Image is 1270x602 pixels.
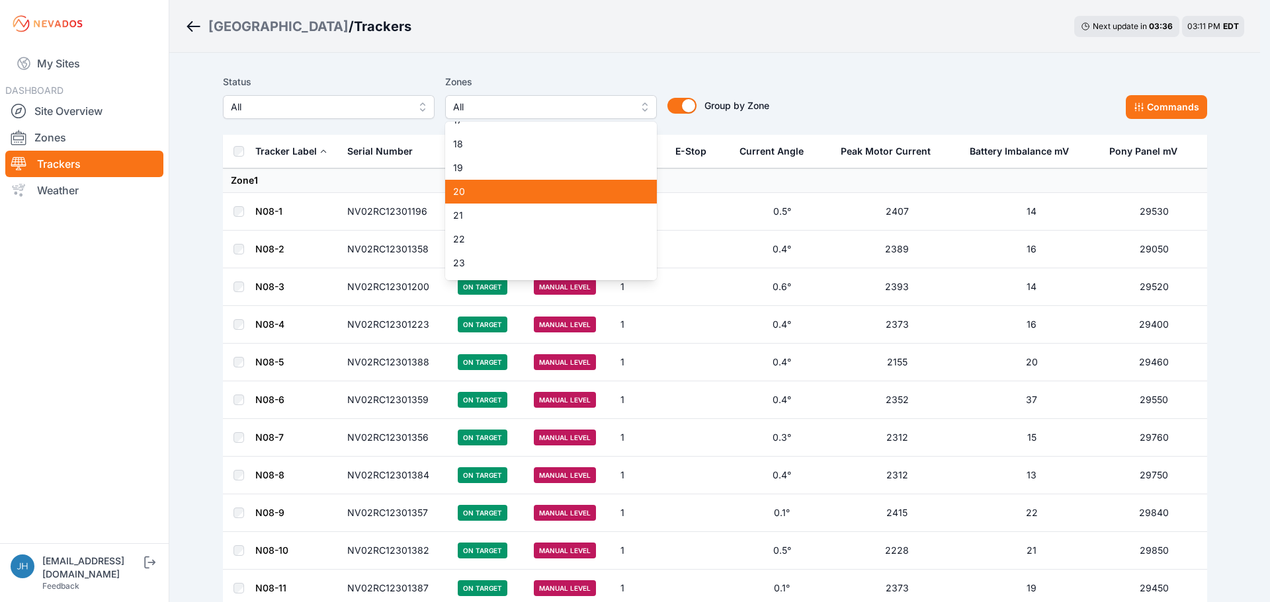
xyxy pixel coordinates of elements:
[453,99,630,115] span: All
[445,122,657,280] div: All
[453,137,633,151] span: 18
[453,233,633,246] span: 22
[453,256,633,270] span: 23
[445,95,657,119] button: All
[453,161,633,174] span: 19
[453,185,633,198] span: 20
[453,209,633,222] span: 21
